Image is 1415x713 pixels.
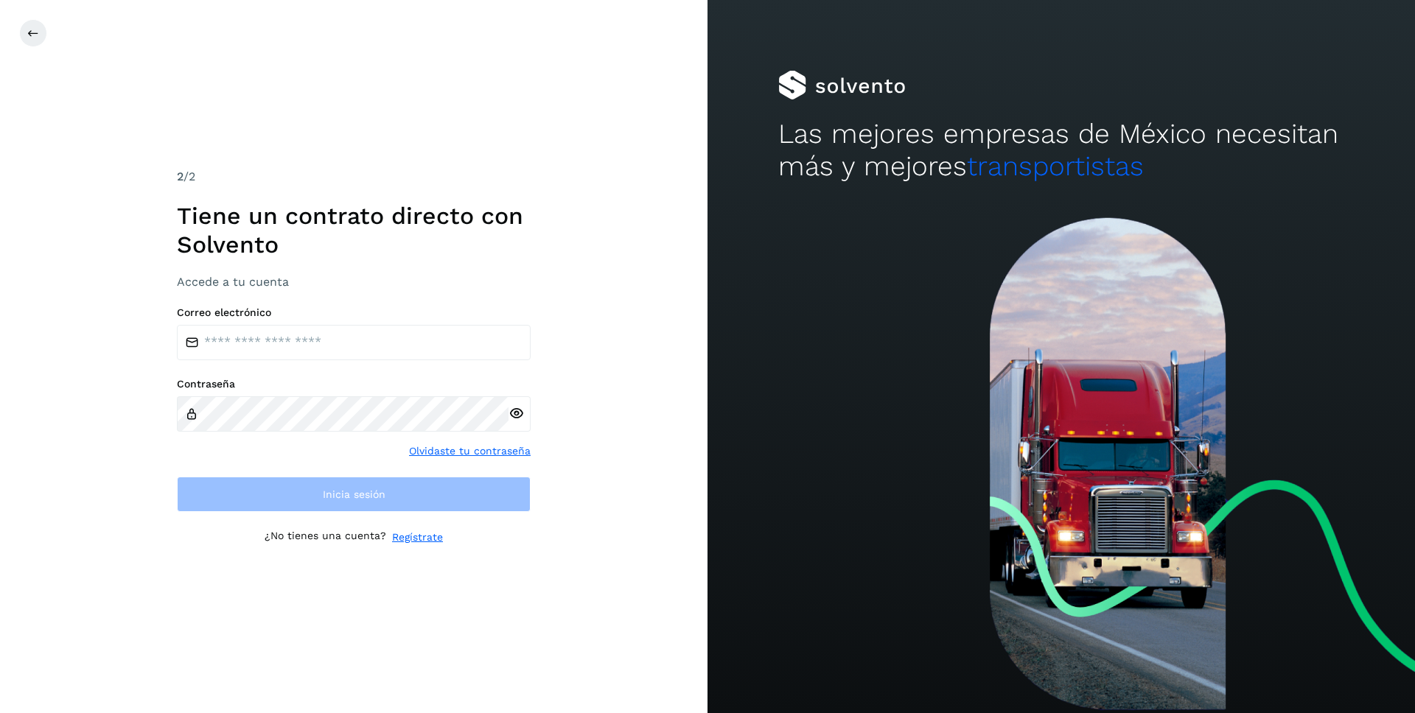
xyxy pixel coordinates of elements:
[778,118,1344,183] h2: Las mejores empresas de México necesitan más y mejores
[323,489,385,499] span: Inicia sesión
[177,169,184,183] span: 2
[392,530,443,545] a: Regístrate
[177,168,531,186] div: /2
[967,150,1144,182] span: transportistas
[177,306,531,319] label: Correo electrónico
[177,275,531,289] h3: Accede a tu cuenta
[265,530,386,545] p: ¿No tienes una cuenta?
[177,378,531,390] label: Contraseña
[177,202,531,259] h1: Tiene un contrato directo con Solvento
[409,443,531,459] a: Olvidaste tu contraseña
[177,477,531,512] button: Inicia sesión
